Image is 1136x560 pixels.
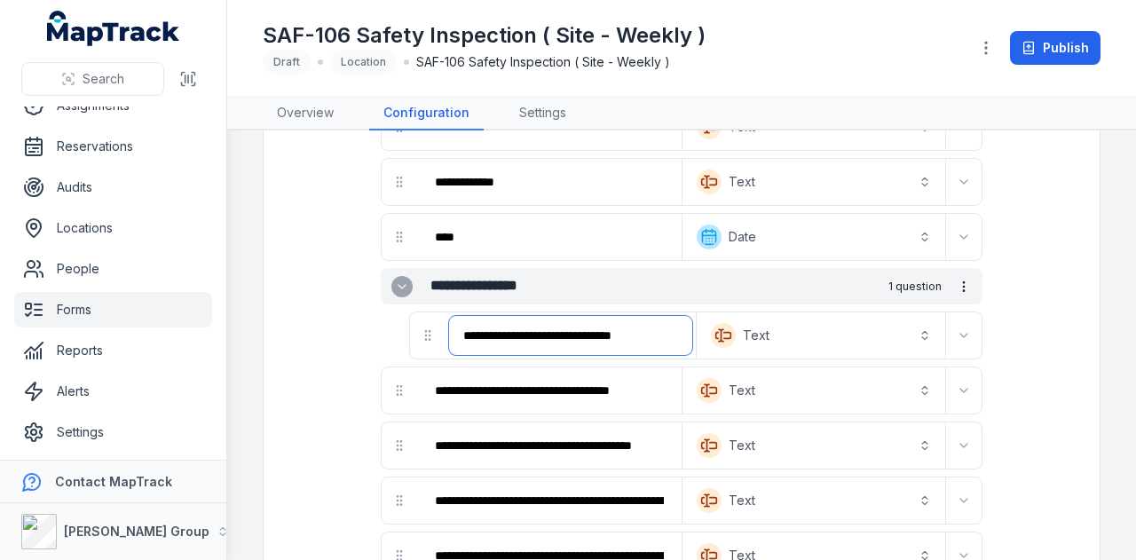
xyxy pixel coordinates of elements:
[14,170,212,205] a: Audits
[700,316,942,355] button: Text
[421,371,678,410] div: :r4n:-form-item-label
[47,11,180,46] a: MapTrack
[330,50,397,75] div: Location
[950,321,978,350] button: Expand
[421,426,678,465] div: :r4t:-form-item-label
[14,210,212,246] a: Locations
[421,162,678,201] div: :r41:-form-item-label
[392,438,406,453] svg: drag
[14,414,212,450] a: Settings
[950,486,978,515] button: Expand
[382,219,417,255] div: drag
[14,251,212,287] a: People
[392,493,406,508] svg: drag
[686,371,942,410] button: Text
[686,426,942,465] button: Text
[392,230,406,244] svg: drag
[14,374,212,409] a: Alerts
[55,474,172,489] strong: Contact MapTrack
[14,333,212,368] a: Reports
[421,217,678,256] div: :r47:-form-item-label
[449,316,692,355] div: :r4h:-form-item-label
[263,50,311,75] div: Draft
[14,292,212,327] a: Forms
[263,21,706,50] h1: SAF-106 Safety Inspection ( Site - Weekly )
[949,272,979,302] button: more-detail
[950,223,978,251] button: Expand
[1010,31,1100,65] button: Publish
[416,53,670,71] span: SAF-106 Safety Inspection ( Site - Weekly )
[382,428,417,463] div: drag
[950,431,978,460] button: Expand
[382,164,417,200] div: drag
[421,481,678,520] div: :r53:-form-item-label
[382,373,417,408] div: drag
[14,129,212,164] a: Reservations
[391,276,413,297] button: Expand
[888,280,942,294] span: 1 question
[369,97,484,130] a: Configuration
[505,97,580,130] a: Settings
[263,97,348,130] a: Overview
[421,328,435,343] svg: drag
[382,483,417,518] div: drag
[686,481,942,520] button: Text
[64,524,209,539] strong: [PERSON_NAME] Group
[392,175,406,189] svg: drag
[686,162,942,201] button: Text
[950,168,978,196] button: Expand
[410,318,446,353] div: drag
[686,217,942,256] button: Date
[21,62,164,96] button: Search
[950,376,978,405] button: Expand
[392,383,406,398] svg: drag
[83,70,124,88] span: Search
